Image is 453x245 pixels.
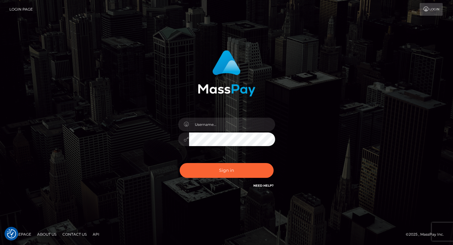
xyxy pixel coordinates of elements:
div: © 2025 , MassPay Inc. [406,231,448,238]
a: Homepage [7,230,34,239]
img: MassPay Login [198,50,255,96]
a: API [90,230,102,239]
button: Sign in [180,163,274,178]
a: Contact Us [60,230,89,239]
button: Consent Preferences [7,229,16,238]
input: Username... [189,118,275,131]
a: Need Help? [253,184,274,188]
img: Revisit consent button [7,229,16,238]
a: About Us [35,230,59,239]
a: Login Page [9,3,33,16]
a: Login [420,3,443,16]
